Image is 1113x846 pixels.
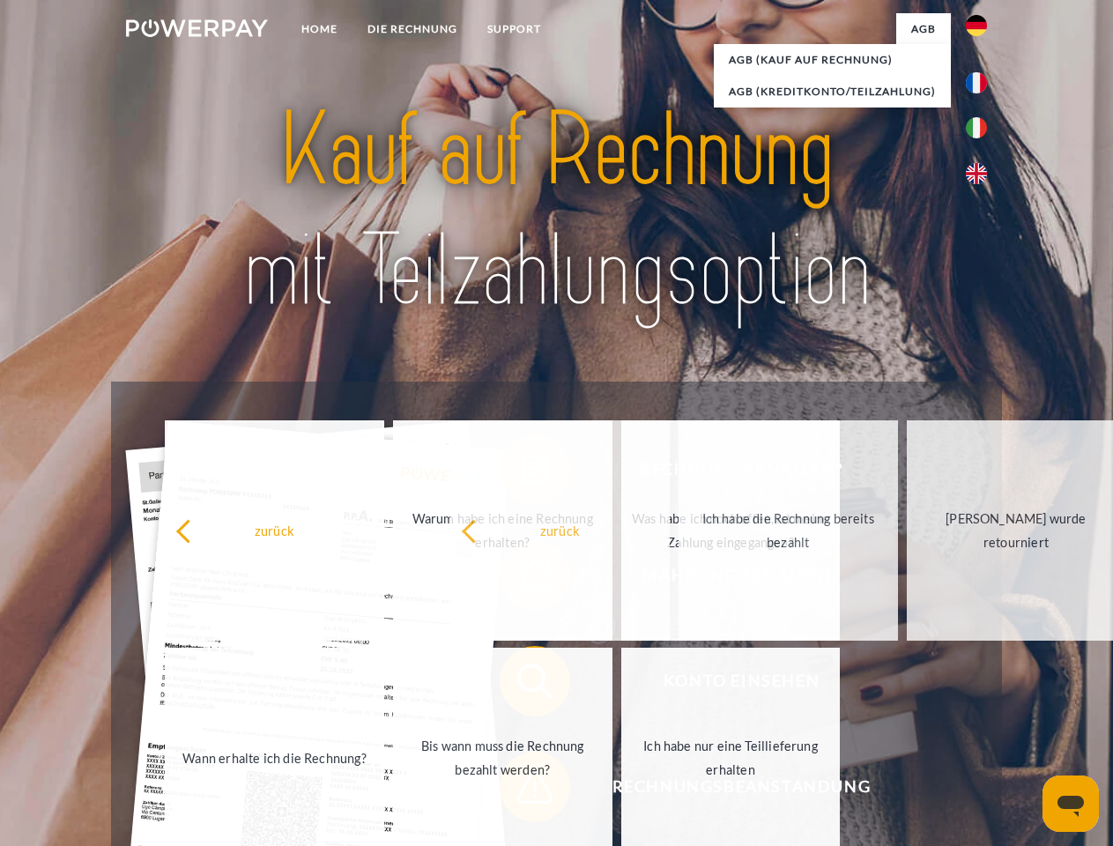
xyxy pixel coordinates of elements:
[461,518,659,542] div: zurück
[472,13,556,45] a: SUPPORT
[966,117,987,138] img: it
[896,13,951,45] a: agb
[286,13,352,45] a: Home
[632,734,830,782] div: Ich habe nur eine Teillieferung erhalten
[689,507,887,554] div: Ich habe die Rechnung bereits bezahlt
[175,518,374,542] div: zurück
[714,76,951,108] a: AGB (Kreditkonto/Teilzahlung)
[404,734,602,782] div: Bis wann muss die Rechnung bezahlt werden?
[1043,775,1099,832] iframe: Schaltfläche zum Öffnen des Messaging-Fensters
[352,13,472,45] a: DIE RECHNUNG
[404,507,602,554] div: Warum habe ich eine Rechnung erhalten?
[966,15,987,36] img: de
[966,163,987,184] img: en
[168,85,945,338] img: title-powerpay_de.svg
[966,72,987,93] img: fr
[175,746,374,769] div: Wann erhalte ich die Rechnung?
[126,19,268,37] img: logo-powerpay-white.svg
[714,44,951,76] a: AGB (Kauf auf Rechnung)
